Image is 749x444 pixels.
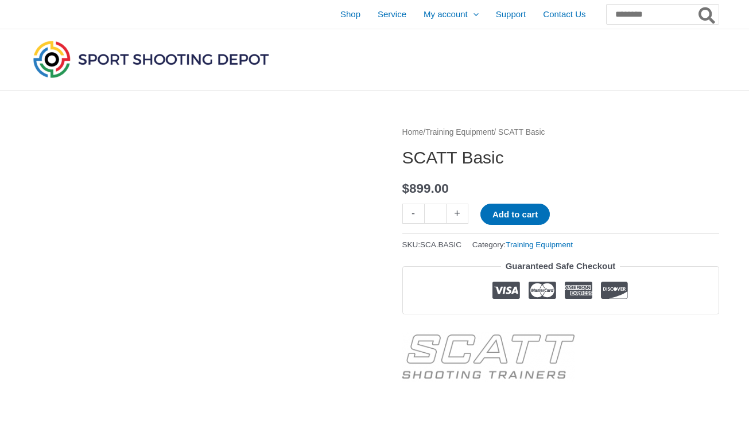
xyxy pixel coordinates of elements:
[425,128,494,137] a: Training Equipment
[402,125,719,140] nav: Breadcrumb
[402,204,424,224] a: -
[402,128,424,137] a: Home
[501,258,620,274] legend: Guaranteed Safe Checkout
[472,237,573,252] span: Category:
[402,332,575,382] a: SCATT
[424,204,447,224] input: Product quantity
[30,38,271,80] img: Sport Shooting Depot
[402,237,462,252] span: SKU:
[480,204,550,225] button: Add to cart
[402,147,719,168] h1: SCATT Basic
[506,240,573,249] a: Training Equipment
[696,5,719,24] button: Search
[402,181,410,196] span: $
[402,181,449,196] bdi: 899.00
[420,240,461,249] span: SCA.BASIC
[447,204,468,224] a: +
